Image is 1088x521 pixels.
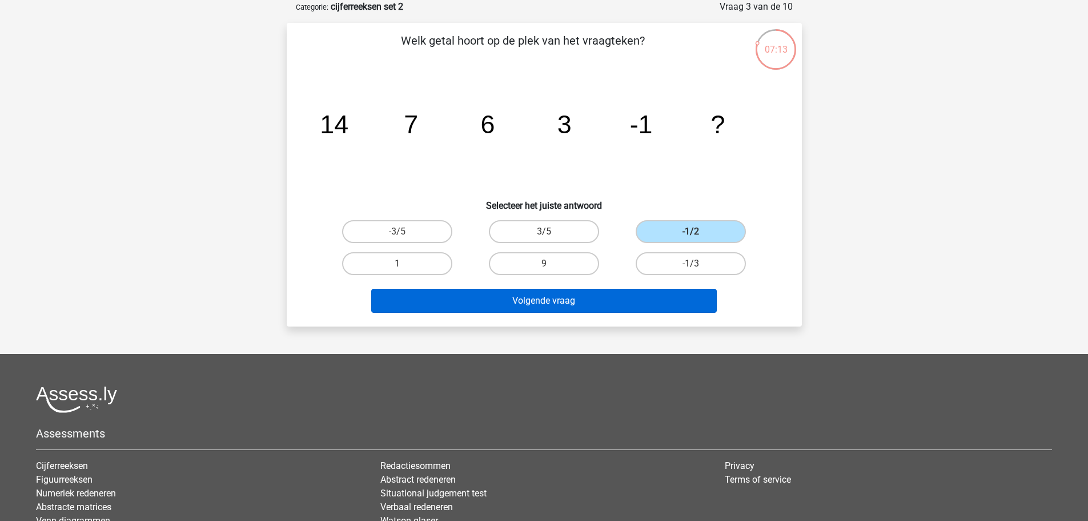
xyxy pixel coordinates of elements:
label: -1/2 [636,220,746,243]
tspan: 14 [320,110,348,138]
h5: Assessments [36,427,1052,440]
label: -1/3 [636,252,746,275]
a: Redactiesommen [380,460,451,471]
h6: Selecteer het juiste antwoord [305,191,784,211]
strong: cijferreeksen set 2 [331,1,403,12]
label: 3/5 [489,220,599,243]
tspan: 6 [480,110,495,138]
small: Categorie: [296,3,328,11]
a: Abstract redeneren [380,474,456,485]
a: Terms of service [725,474,791,485]
a: Cijferreeksen [36,460,88,471]
label: 1 [342,252,452,275]
a: Figuurreeksen [36,474,93,485]
a: Privacy [725,460,754,471]
tspan: 3 [557,110,571,138]
a: Verbaal redeneren [380,502,453,512]
tspan: 7 [404,110,418,138]
div: 07:13 [754,28,797,57]
a: Abstracte matrices [36,502,111,512]
p: Welk getal hoort op de plek van het vraagteken? [305,32,741,66]
tspan: -1 [629,110,652,138]
a: Situational judgement test [380,488,487,499]
tspan: ? [710,110,725,138]
button: Volgende vraag [371,289,717,313]
a: Numeriek redeneren [36,488,116,499]
label: 9 [489,252,599,275]
img: Assessly logo [36,386,117,413]
label: -3/5 [342,220,452,243]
